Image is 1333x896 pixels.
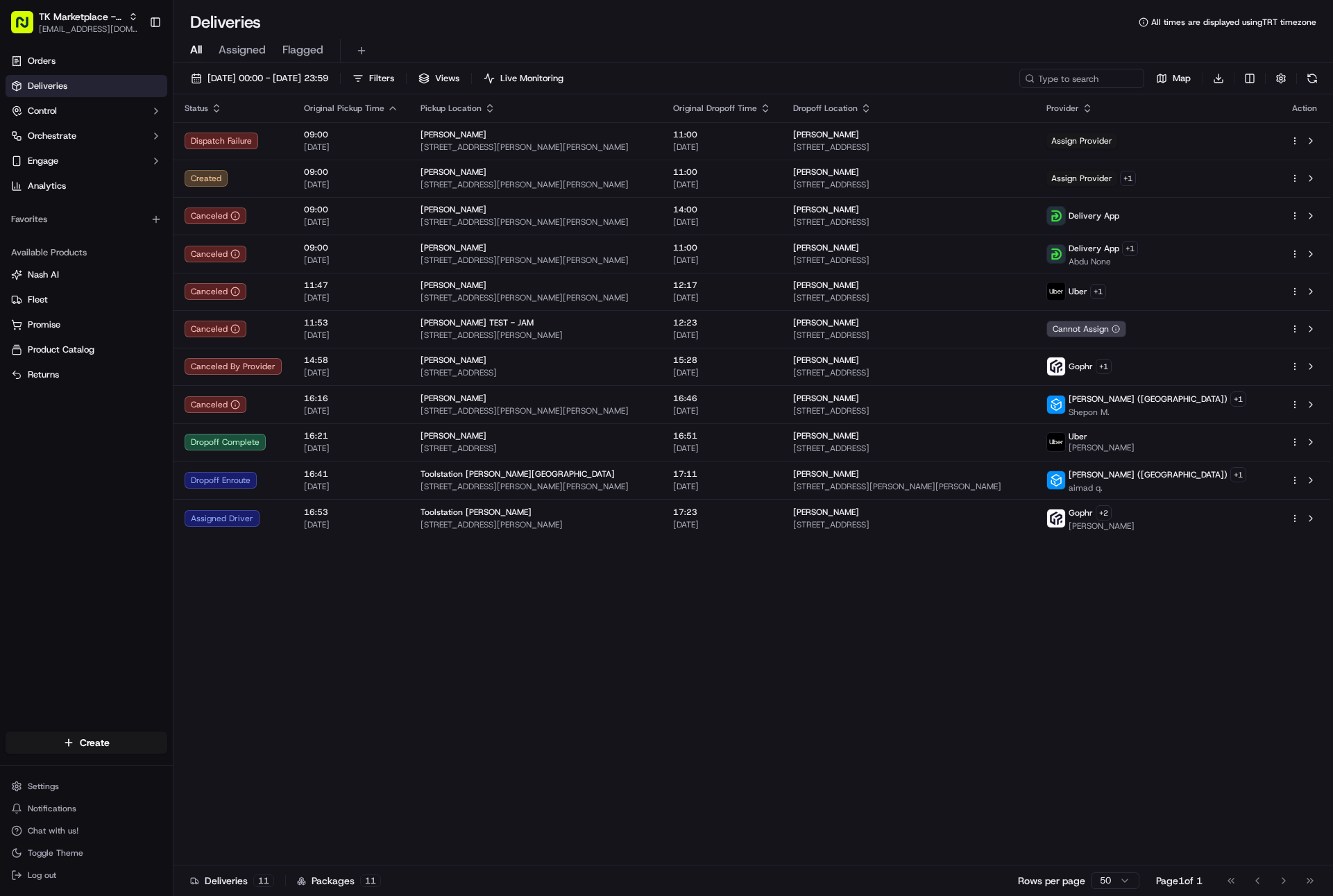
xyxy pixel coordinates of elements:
[6,150,167,172] button: Engage
[98,235,168,246] a: Powered byPylon
[185,321,246,337] div: Canceled
[1069,469,1228,480] span: [PERSON_NAME] ([GEOGRAPHIC_DATA])
[6,175,167,197] a: Analytics
[1069,210,1119,221] span: Delivery App
[1090,284,1106,299] button: +1
[421,317,534,328] span: [PERSON_NAME] TEST - JAM
[304,317,398,328] span: 11:53
[1047,357,1065,375] img: gophr-logo.jpg
[6,50,167,72] a: Orders
[673,468,771,480] span: 17:11
[6,264,167,286] button: Nash AI
[36,90,250,104] input: Got a question? Start typing here...
[421,280,486,291] span: [PERSON_NAME]
[6,364,167,386] button: Returns
[793,280,859,291] span: [PERSON_NAME]
[1046,321,1126,337] div: Cannot Assign
[6,242,167,264] div: Available Products
[304,330,398,341] span: [DATE]
[6,799,167,818] button: Notifications
[793,507,859,518] span: [PERSON_NAME]
[304,142,398,153] span: [DATE]
[39,24,138,35] button: [EMAIL_ADDRESS][DOMAIN_NAME]
[673,317,771,328] span: 12:23
[1069,407,1246,418] span: Shepon M.
[1150,69,1197,88] button: Map
[793,443,1024,454] span: [STREET_ADDRESS]
[6,865,167,885] button: Log out
[793,330,1024,341] span: [STREET_ADDRESS]
[1047,207,1065,225] img: deliveryapp_logo.png
[1069,431,1087,442] span: Uber
[28,80,67,92] span: Deliveries
[185,246,246,262] button: Canceled
[421,443,651,454] span: [STREET_ADDRESS]
[28,105,57,117] span: Control
[112,196,228,221] a: 💻API Documentation
[421,430,486,441] span: [PERSON_NAME]
[421,179,651,190] span: [STREET_ADDRESS][PERSON_NAME][PERSON_NAME]
[185,283,246,300] div: Canceled
[28,294,48,306] span: Fleet
[80,736,110,750] span: Create
[1047,471,1065,489] img: stuart_logo.png
[673,292,771,303] span: [DATE]
[11,344,162,356] a: Product Catalog
[1047,282,1065,301] img: uber-new-logo.jpeg
[421,292,651,303] span: [STREET_ADDRESS][PERSON_NAME][PERSON_NAME]
[673,443,771,454] span: [DATE]
[793,367,1024,378] span: [STREET_ADDRESS]
[421,167,486,178] span: [PERSON_NAME]
[304,179,398,190] span: [DATE]
[421,142,651,153] span: [STREET_ADDRESS][PERSON_NAME][PERSON_NAME]
[793,103,858,114] span: Dropoff Location
[421,481,651,492] span: [STREET_ADDRESS][PERSON_NAME][PERSON_NAME]
[28,319,60,331] span: Promise
[1120,171,1136,186] button: +1
[421,367,651,378] span: [STREET_ADDRESS]
[673,255,771,266] span: [DATE]
[793,129,859,140] span: [PERSON_NAME]
[28,870,56,881] span: Log out
[14,203,25,214] div: 📗
[304,292,398,303] span: [DATE]
[793,405,1024,416] span: [STREET_ADDRESS]
[1302,69,1322,88] button: Refresh
[6,821,167,840] button: Chat with us!
[6,843,167,863] button: Toggle Theme
[673,355,771,366] span: 15:28
[304,507,398,518] span: 16:53
[421,393,486,404] span: [PERSON_NAME]
[346,69,400,88] button: Filters
[1069,442,1135,453] span: [PERSON_NAME]
[1122,241,1138,256] button: +1
[131,201,223,215] span: API Documentation
[219,42,266,58] span: Assigned
[673,405,771,416] span: [DATE]
[304,443,398,454] span: [DATE]
[6,6,144,39] button: TK Marketplace - TKD[EMAIL_ADDRESS][DOMAIN_NAME]
[1096,505,1112,521] button: +2
[6,339,167,361] button: Product Catalog
[1069,361,1093,372] span: Gophr
[11,319,162,331] a: Promise
[304,393,398,404] span: 16:16
[673,393,771,404] span: 16:46
[47,146,176,158] div: We're available if you need us!
[1230,467,1246,482] button: +1
[138,235,168,246] span: Pylon
[1230,391,1246,407] button: +1
[304,255,398,266] span: [DATE]
[1290,103,1319,114] div: Action
[185,396,246,413] button: Canceled
[1151,17,1316,28] span: All times are displayed using TRT timezone
[673,481,771,492] span: [DATE]
[793,519,1024,530] span: [STREET_ADDRESS]
[793,217,1024,228] span: [STREET_ADDRESS]
[236,137,253,153] button: Start new chat
[477,69,570,88] button: Live Monitoring
[1069,482,1246,493] span: aimad q.
[793,317,859,328] span: [PERSON_NAME]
